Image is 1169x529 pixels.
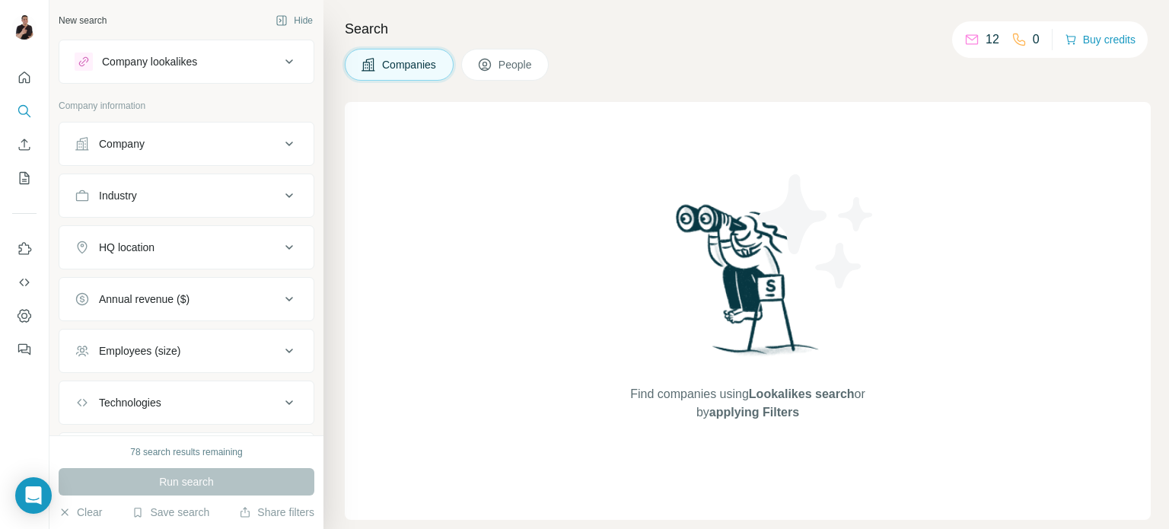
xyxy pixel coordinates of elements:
[12,15,37,40] img: Avatar
[265,9,323,32] button: Hide
[59,126,314,162] button: Company
[12,235,37,263] button: Use Surfe on LinkedIn
[102,54,197,69] div: Company lookalikes
[99,188,137,203] div: Industry
[12,64,37,91] button: Quick start
[59,505,102,520] button: Clear
[669,200,827,370] img: Surfe Illustration - Woman searching with binoculars
[345,18,1151,40] h4: Search
[59,281,314,317] button: Annual revenue ($)
[12,269,37,296] button: Use Surfe API
[59,229,314,266] button: HQ location
[239,505,314,520] button: Share filters
[1033,30,1040,49] p: 0
[59,384,314,421] button: Technologies
[99,343,180,359] div: Employees (size)
[12,336,37,363] button: Feedback
[99,136,145,151] div: Company
[59,333,314,369] button: Employees (size)
[59,14,107,27] div: New search
[12,164,37,192] button: My lists
[130,445,242,459] div: 78 search results remaining
[382,57,438,72] span: Companies
[498,57,534,72] span: People
[132,505,209,520] button: Save search
[748,163,885,300] img: Surfe Illustration - Stars
[15,477,52,514] div: Open Intercom Messenger
[749,387,855,400] span: Lookalikes search
[59,99,314,113] p: Company information
[626,385,869,422] span: Find companies using or by
[709,406,799,419] span: applying Filters
[99,240,154,255] div: HQ location
[99,292,190,307] div: Annual revenue ($)
[12,131,37,158] button: Enrich CSV
[99,395,161,410] div: Technologies
[12,302,37,330] button: Dashboard
[1065,29,1136,50] button: Buy credits
[12,97,37,125] button: Search
[986,30,999,49] p: 12
[59,43,314,80] button: Company lookalikes
[59,177,314,214] button: Industry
